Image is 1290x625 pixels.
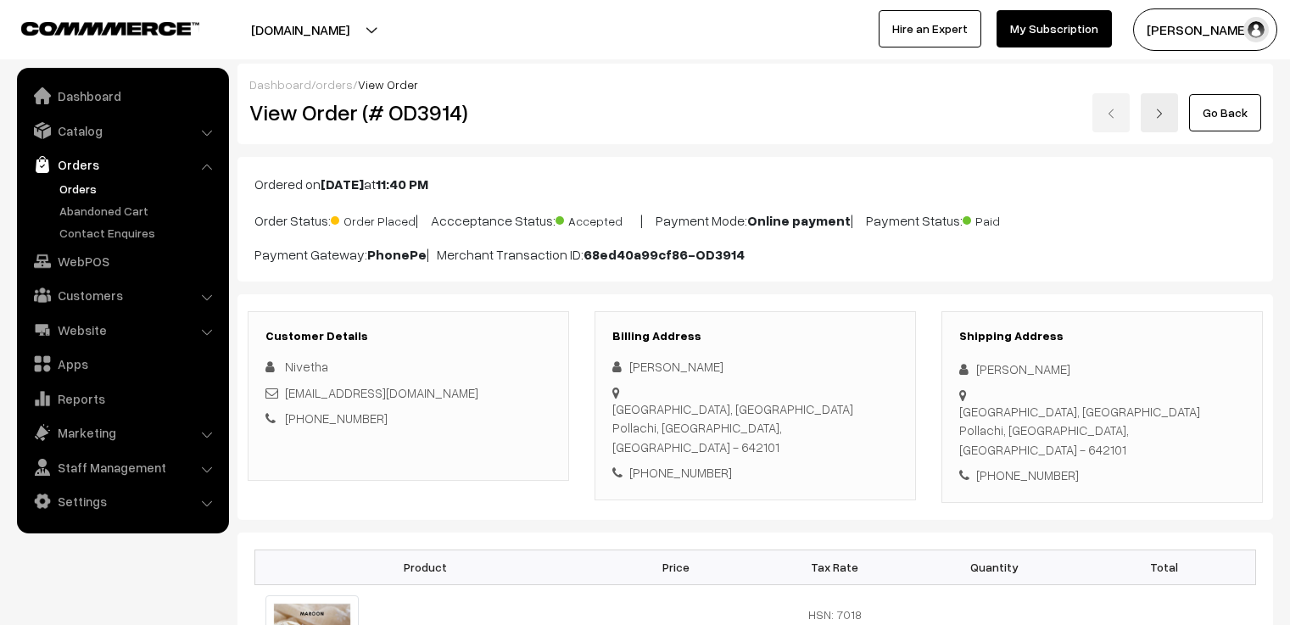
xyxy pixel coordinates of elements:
a: Marketing [21,417,223,448]
div: [PERSON_NAME] [612,357,898,377]
a: WebPOS [21,246,223,276]
h2: View Order (# OD3914) [249,99,570,126]
div: [GEOGRAPHIC_DATA], [GEOGRAPHIC_DATA] Pollachi, [GEOGRAPHIC_DATA], [GEOGRAPHIC_DATA] - 642101 [612,399,898,457]
a: Website [21,315,223,345]
a: Staff Management [21,452,223,483]
span: Order Placed [331,208,416,230]
div: [PHONE_NUMBER] [959,466,1245,485]
a: Hire an Expert [879,10,981,47]
a: Contact Enquires [55,224,223,242]
th: Price [596,550,756,584]
b: PhonePe [367,246,427,263]
span: Paid [963,208,1047,230]
a: [EMAIL_ADDRESS][DOMAIN_NAME] [285,385,478,400]
h3: Billing Address [612,329,898,343]
a: Customers [21,280,223,310]
div: [PERSON_NAME] [959,360,1245,379]
b: Online payment [747,212,851,229]
a: Settings [21,486,223,516]
a: Go Back [1189,94,1261,131]
a: My Subscription [997,10,1112,47]
b: 68ed40a99cf86-OD3914 [584,246,745,263]
a: Reports [21,383,223,414]
span: Accepted [556,208,640,230]
a: Dashboard [21,81,223,111]
a: orders [316,77,353,92]
a: Orders [55,180,223,198]
b: 11:40 PM [376,176,428,193]
th: Tax Rate [755,550,914,584]
span: View Order [358,77,418,92]
button: [DOMAIN_NAME] [192,8,409,51]
a: Apps [21,349,223,379]
a: [PHONE_NUMBER] [285,410,388,426]
th: Total [1074,550,1256,584]
th: Product [255,550,596,584]
a: Orders [21,149,223,180]
p: Order Status: | Accceptance Status: | Payment Mode: | Payment Status: [254,208,1256,231]
span: Nivetha [285,359,328,374]
a: Abandoned Cart [55,202,223,220]
div: [GEOGRAPHIC_DATA], [GEOGRAPHIC_DATA] Pollachi, [GEOGRAPHIC_DATA], [GEOGRAPHIC_DATA] - 642101 [959,402,1245,460]
img: user [1243,17,1269,42]
h3: Customer Details [265,329,551,343]
img: right-arrow.png [1154,109,1164,119]
a: COMMMERCE [21,17,170,37]
button: [PERSON_NAME] C [1133,8,1277,51]
img: COMMMERCE [21,22,199,35]
div: / / [249,75,1261,93]
h3: Shipping Address [959,329,1245,343]
a: Catalog [21,115,223,146]
a: Dashboard [249,77,311,92]
b: [DATE] [321,176,364,193]
th: Quantity [914,550,1074,584]
div: [PHONE_NUMBER] [612,463,898,483]
p: Ordered on at [254,174,1256,194]
p: Payment Gateway: | Merchant Transaction ID: [254,244,1256,265]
